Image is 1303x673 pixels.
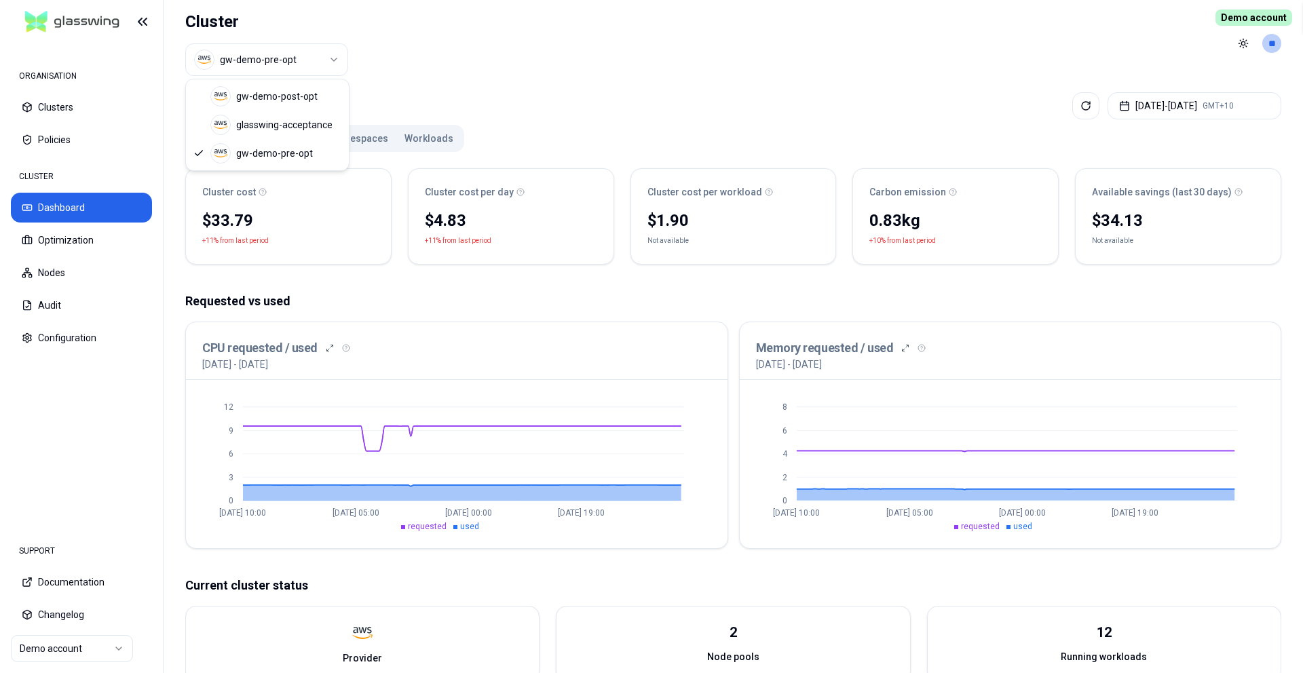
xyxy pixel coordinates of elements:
[236,90,318,103] div: gw-demo-post-opt
[236,118,333,132] div: glasswing-acceptance
[236,147,313,160] div: gw-demo-pre-opt
[214,118,227,132] img: aws
[214,147,227,160] img: aws
[214,90,227,103] img: aws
